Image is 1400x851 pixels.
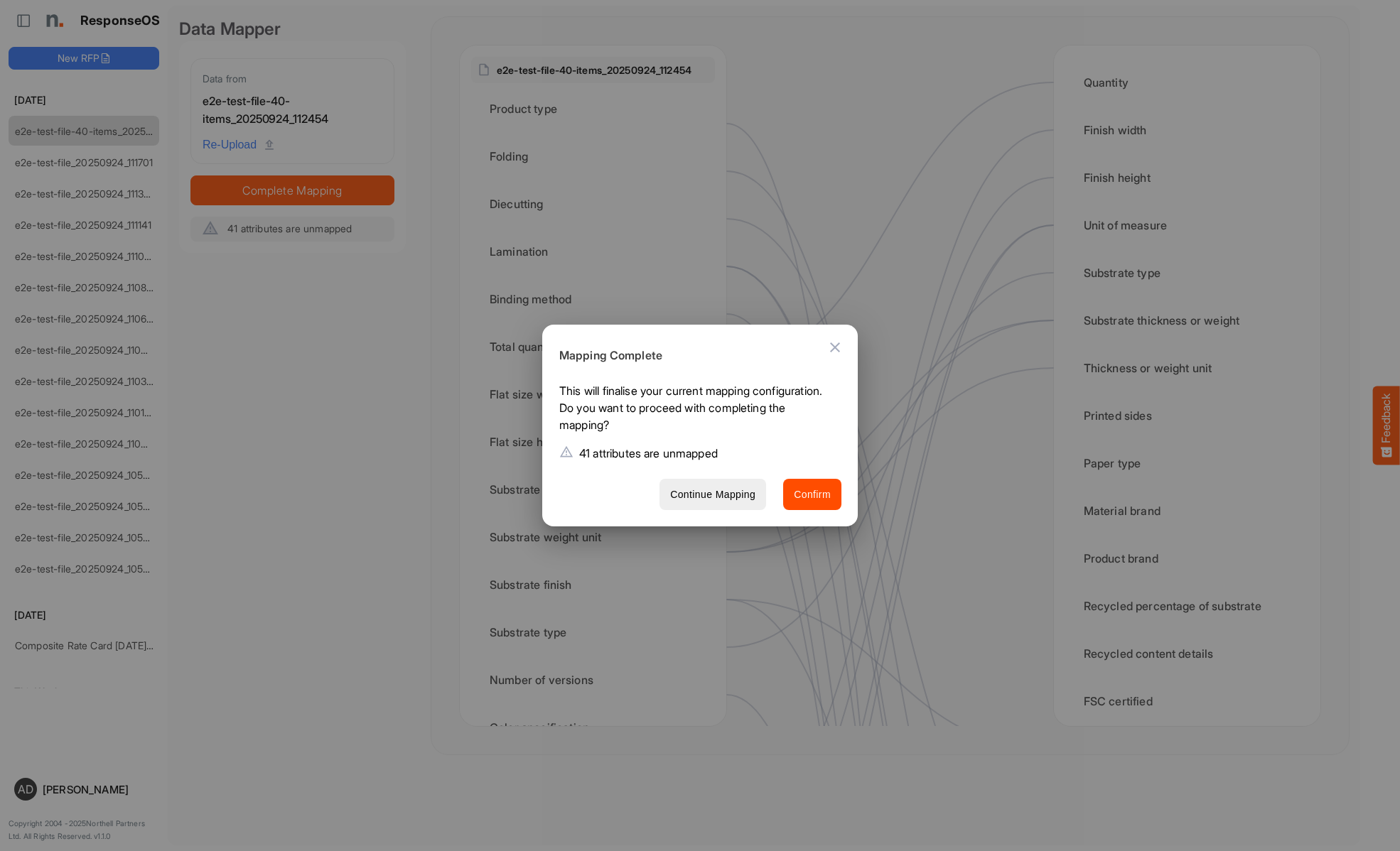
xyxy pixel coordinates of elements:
button: Close dialog [818,330,852,364]
p: This will finalise your current mapping configuration. Do you want to proceed with completing the... [559,382,830,439]
h6: Mapping Complete [559,347,830,365]
span: Continue Mapping [670,486,755,504]
span: Confirm [794,486,831,504]
button: Continue Mapping [659,479,766,511]
p: 41 attributes are unmapped [579,445,718,462]
button: Confirm [783,479,841,511]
